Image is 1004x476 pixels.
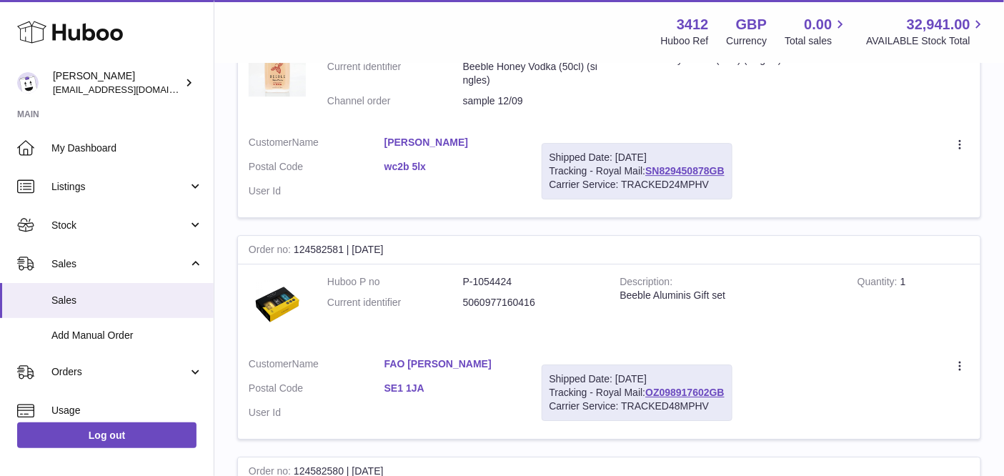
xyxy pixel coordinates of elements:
a: Log out [17,422,197,448]
dd: Beeble Honey Vodka (50cl) (singles) [463,60,599,87]
span: Usage [51,404,203,417]
span: Stock [51,219,188,232]
div: Currency [727,34,767,48]
img: 1755161715.jpg [249,275,306,332]
dd: P-1054424 [463,275,599,289]
dt: Huboo P no [327,275,463,289]
dd: 5060977160416 [463,296,599,309]
a: OZ098917602GB [645,387,725,398]
dt: Current identifier [327,60,463,87]
div: [PERSON_NAME] [53,69,182,96]
div: Beeble Aluminis Gift set [620,289,836,302]
a: FAO [PERSON_NAME] [384,357,520,371]
dt: Current identifier [327,296,463,309]
a: SE1 1JA [384,382,520,395]
td: 1 [847,264,980,347]
dt: Postal Code [249,160,384,177]
dt: Name [249,136,384,153]
strong: 3412 [677,15,709,34]
a: SN829450878GB [645,165,725,177]
a: wc2b 5lx [384,160,520,174]
span: AVAILABLE Stock Total [866,34,987,48]
span: My Dashboard [51,142,203,155]
img: info@beeble.buzz [17,72,39,94]
dt: Channel order [327,94,463,108]
a: [PERSON_NAME] [384,136,520,149]
dt: Postal Code [249,382,384,399]
dt: Name [249,357,384,375]
dd: sample 12/09 [463,94,599,108]
div: Shipped Date: [DATE] [550,372,725,386]
div: Shipped Date: [DATE] [550,151,725,164]
span: 0.00 [805,15,832,34]
span: Customer [249,358,292,370]
span: [EMAIL_ADDRESS][DOMAIN_NAME] [53,84,210,95]
div: Carrier Service: TRACKED24MPHV [550,178,725,192]
strong: Order no [249,244,294,259]
div: Tracking - Royal Mail: [542,143,732,199]
strong: Quantity [858,276,900,291]
strong: Description [620,276,673,291]
strong: GBP [736,15,767,34]
dt: User Id [249,184,384,198]
span: Sales [51,257,188,271]
dt: User Id [249,406,384,420]
div: 124582581 | [DATE] [238,236,980,264]
span: Orders [51,365,188,379]
td: 1 [847,29,980,126]
div: Carrier Service: TRACKED48MPHV [550,400,725,413]
span: Add Manual Order [51,329,203,342]
a: 32,941.00 AVAILABLE Stock Total [866,15,987,48]
img: 1629716527.jpg [249,39,306,96]
span: Total sales [785,34,848,48]
span: Listings [51,180,188,194]
div: Huboo Ref [661,34,709,48]
a: 0.00 Total sales [785,15,848,48]
span: 32,941.00 [907,15,970,34]
span: Customer [249,137,292,148]
div: Tracking - Royal Mail: [542,365,732,421]
span: Sales [51,294,203,307]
